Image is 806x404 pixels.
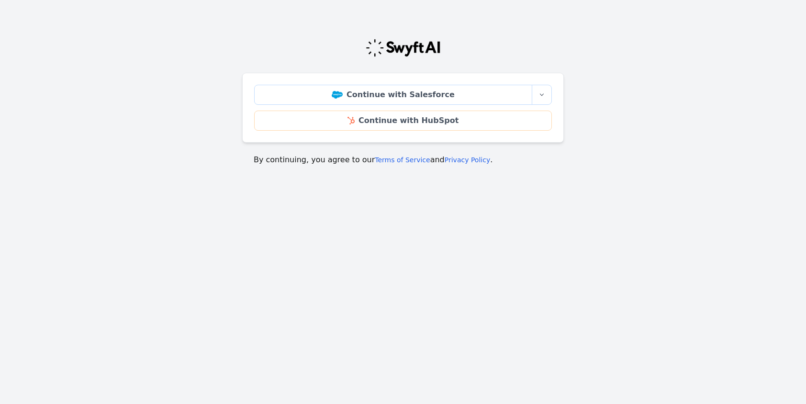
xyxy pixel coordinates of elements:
[445,156,490,164] a: Privacy Policy
[254,85,532,105] a: Continue with Salesforce
[347,117,355,124] img: HubSpot
[254,111,552,131] a: Continue with HubSpot
[332,91,343,99] img: Salesforce
[254,154,552,166] p: By continuing, you agree to our and .
[375,156,430,164] a: Terms of Service
[365,38,441,57] img: Swyft Logo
